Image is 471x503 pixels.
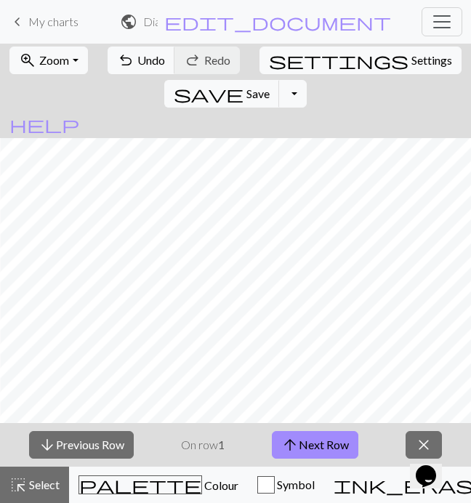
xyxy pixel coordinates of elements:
[9,12,26,32] span: keyboard_arrow_left
[275,478,315,491] span: Symbol
[39,435,56,455] span: arrow_downward
[269,52,408,69] i: Settings
[9,114,79,134] span: help
[164,12,391,32] span: edit_document
[259,47,462,74] button: SettingsSettings
[411,52,452,69] span: Settings
[164,80,280,108] button: Save
[281,435,299,455] span: arrow_upward
[9,47,87,74] button: Zoom
[9,475,27,495] span: highlight_alt
[27,478,60,491] span: Select
[120,12,137,32] span: public
[246,86,270,100] span: Save
[69,467,248,503] button: Colour
[137,53,165,67] span: Undo
[143,15,158,28] h2: Diagram F / Diagram F.1
[79,475,201,495] span: palette
[248,467,324,503] button: Symbol
[108,47,175,74] button: Undo
[269,50,408,71] span: settings
[415,435,432,455] span: close
[410,445,456,488] iframe: chat widget
[28,15,78,28] span: My charts
[19,50,36,71] span: zoom_in
[9,9,78,34] a: My charts
[174,84,243,104] span: save
[218,438,225,451] strong: 1
[422,7,462,36] button: Toggle navigation
[117,50,134,71] span: undo
[272,431,358,459] button: Next Row
[202,478,238,492] span: Colour
[181,436,225,454] p: On row
[39,53,69,67] span: Zoom
[29,431,134,459] button: Previous Row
